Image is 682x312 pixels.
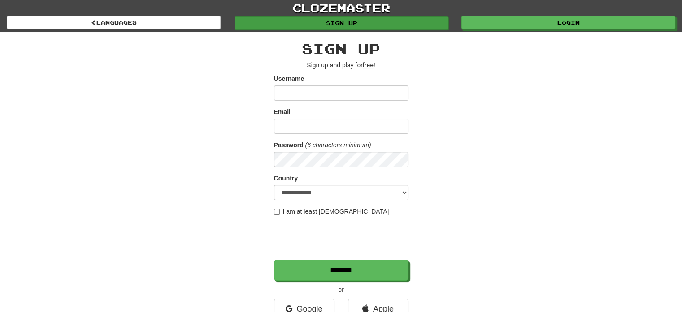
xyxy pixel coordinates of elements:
a: Sign up [235,16,448,30]
p: or [274,285,408,294]
label: Username [274,74,304,83]
iframe: reCAPTCHA [274,220,410,255]
a: Languages [7,16,221,29]
label: I am at least [DEMOGRAPHIC_DATA] [274,207,389,216]
em: (6 characters minimum) [305,141,371,149]
a: Login [461,16,675,29]
label: Password [274,141,304,149]
label: Country [274,174,298,183]
h2: Sign up [274,41,408,56]
label: Email [274,107,291,116]
u: free [363,62,374,69]
input: I am at least [DEMOGRAPHIC_DATA] [274,209,280,215]
p: Sign up and play for ! [274,61,408,70]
